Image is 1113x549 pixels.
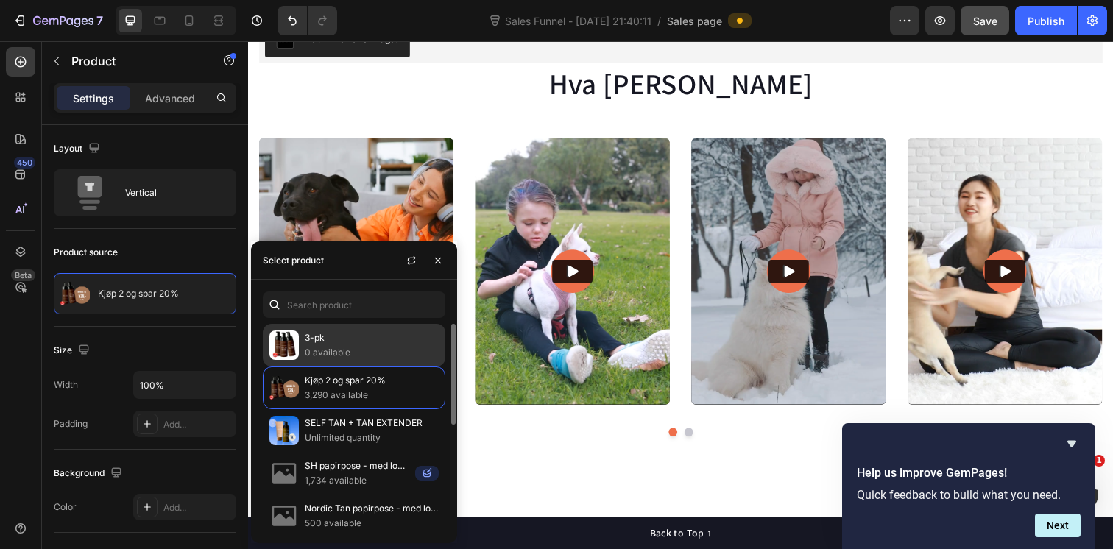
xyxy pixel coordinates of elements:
div: Background [54,464,125,484]
button: Play [531,223,573,247]
div: 450 [14,157,35,169]
input: Auto [134,372,236,398]
span: Sales page [667,13,722,29]
img: collections [269,373,299,403]
div: Add... [163,501,233,514]
div: Size [54,341,93,361]
div: Add... [163,418,233,431]
img: Alt image [674,99,872,372]
span: Save [973,15,997,27]
img: no-image [269,458,299,488]
button: Play [90,223,131,247]
span: / [657,13,661,29]
div: Width [54,378,78,392]
p: Quick feedback to build what you need. [857,488,1081,502]
p: 3-pk [305,330,439,345]
p: 1,734 available [305,473,409,488]
div: Vertical [125,176,215,210]
img: no-image [269,501,299,531]
button: Play [311,223,352,247]
p: 3,290 available [305,388,439,403]
input: Search in Settings & Advanced [263,291,445,318]
button: Next question [1035,514,1081,537]
div: Help us improve GemPages! [857,435,1081,537]
div: Publish [1028,13,1064,29]
span: Sales Funnel - [DATE] 21:40:11 [502,13,654,29]
p: 0 available [305,345,439,360]
p: Kjøp 2 og spar 20% [98,288,179,299]
p: Nordic Tan papirpose - med logo. [305,501,439,516]
button: Save [961,6,1009,35]
div: Back to Top ↑ [410,495,474,510]
p: SH papirpose - med logo. [305,458,409,473]
p: 7 [96,12,103,29]
p: Kjøp 2 og spar 20% [305,373,439,388]
h2: Hva [PERSON_NAME] [11,22,872,63]
img: product feature img [60,279,90,308]
div: Beta [11,269,35,281]
p: Advanced [145,91,195,106]
div: Undo/Redo [278,6,337,35]
div: Select product [263,254,324,267]
p: SELF TAN + TAN EXTENDER [305,416,439,431]
button: Play [752,223,794,247]
span: 1 [1093,455,1105,467]
div: Padding [54,417,88,431]
img: collections [269,330,299,360]
img: Alt image [11,99,210,372]
iframe: Design area [248,41,1113,549]
p: Product [71,52,197,70]
button: 7 [6,6,110,35]
div: Product source [54,246,118,259]
button: Dot [445,394,454,403]
p: 500 available [305,516,439,531]
button: Hide survey [1063,435,1081,453]
p: Unlimited quantity [305,431,439,445]
div: Color [54,500,77,514]
p: Settings [73,91,114,106]
button: Dot [429,394,438,403]
img: Alt image [232,99,431,372]
img: collections [269,416,299,445]
div: Layout [54,139,103,159]
button: Publish [1015,6,1077,35]
img: Alt image [453,99,651,372]
h2: Help us improve GemPages! [857,464,1081,482]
